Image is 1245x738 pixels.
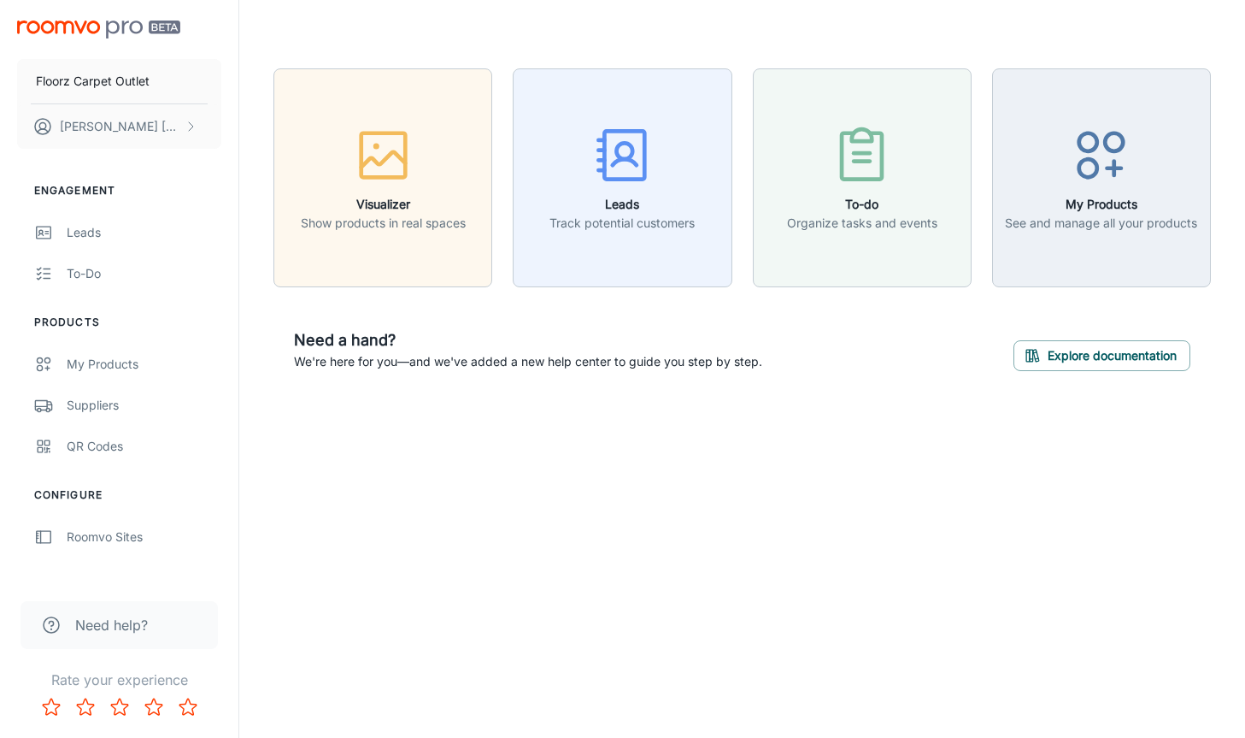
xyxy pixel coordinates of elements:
[1005,195,1197,214] h6: My Products
[67,355,221,374] div: My Products
[294,352,762,371] p: We're here for you—and we've added a new help center to guide you step by step.
[1005,214,1197,233] p: See and manage all your products
[17,21,180,38] img: Roomvo PRO Beta
[787,195,937,214] h6: To-do
[294,328,762,352] h6: Need a hand?
[301,195,466,214] h6: Visualizer
[992,168,1211,186] a: My ProductsSee and manage all your products
[60,117,180,136] p: [PERSON_NAME] [PERSON_NAME]
[17,59,221,103] button: Floorz Carpet Outlet
[36,72,150,91] p: Floorz Carpet Outlet
[67,396,221,415] div: Suppliers
[273,68,492,287] button: VisualizerShow products in real spaces
[67,223,221,242] div: Leads
[513,168,731,186] a: LeadsTrack potential customers
[1013,346,1190,363] a: Explore documentation
[1013,340,1190,371] button: Explore documentation
[753,168,972,186] a: To-doOrganize tasks and events
[17,104,221,149] button: [PERSON_NAME] [PERSON_NAME]
[753,68,972,287] button: To-doOrganize tasks and events
[992,68,1211,287] button: My ProductsSee and manage all your products
[301,214,466,233] p: Show products in real spaces
[787,214,937,233] p: Organize tasks and events
[513,68,731,287] button: LeadsTrack potential customers
[67,264,221,283] div: To-do
[549,214,695,233] p: Track potential customers
[549,195,695,214] h6: Leads
[67,437,221,456] div: QR Codes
